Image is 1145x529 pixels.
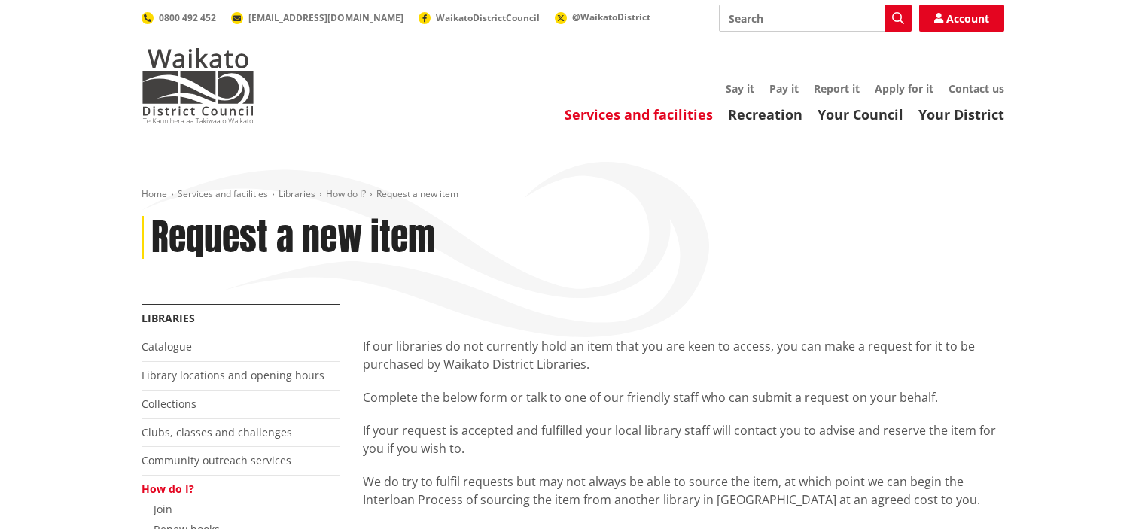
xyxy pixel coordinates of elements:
a: Your Council [818,105,903,123]
a: Services and facilities [565,105,713,123]
p: We do try to fulfil requests but may not always be able to source the item, at which point we can... [363,473,1004,509]
a: Collections [142,397,196,411]
a: Apply for it [875,81,933,96]
a: Library locations and opening hours [142,368,324,382]
a: @WaikatoDistrict [555,11,650,23]
img: Waikato District Council - Te Kaunihera aa Takiwaa o Waikato [142,48,254,123]
a: Pay it [769,81,799,96]
span: @WaikatoDistrict [572,11,650,23]
span: [EMAIL_ADDRESS][DOMAIN_NAME] [248,11,403,24]
a: Clubs, classes and challenges [142,425,292,439]
a: Account [919,5,1004,32]
a: How do I? [326,187,366,200]
a: Libraries [279,187,315,200]
a: Your District [918,105,1004,123]
a: Contact us [949,81,1004,96]
input: Search input [719,5,912,32]
span: Request a new item [376,187,458,200]
p: Complete the below form or talk to one of our friendly staff who can submit a request on your beh... [363,388,1004,406]
a: WaikatoDistrictCouncil [419,11,540,24]
a: Recreation [728,105,802,123]
a: Libraries [142,311,195,325]
a: Community outreach services [142,453,291,467]
a: How do I? [142,482,194,496]
a: Services and facilities [178,187,268,200]
span: WaikatoDistrictCouncil [436,11,540,24]
a: Catalogue [142,339,192,354]
a: [EMAIL_ADDRESS][DOMAIN_NAME] [231,11,403,24]
p: If our libraries do not currently hold an item that you are keen to access, you can make a reques... [363,337,1004,373]
h1: Request a new item [151,216,435,260]
p: If your request is accepted and fulfilled your local library staff will contact you to advise and... [363,421,1004,458]
a: 0800 492 452 [142,11,216,24]
a: Report it [814,81,860,96]
a: Home [142,187,167,200]
nav: breadcrumb [142,188,1004,201]
a: Say it [726,81,754,96]
a: Join [154,502,172,516]
span: 0800 492 452 [159,11,216,24]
